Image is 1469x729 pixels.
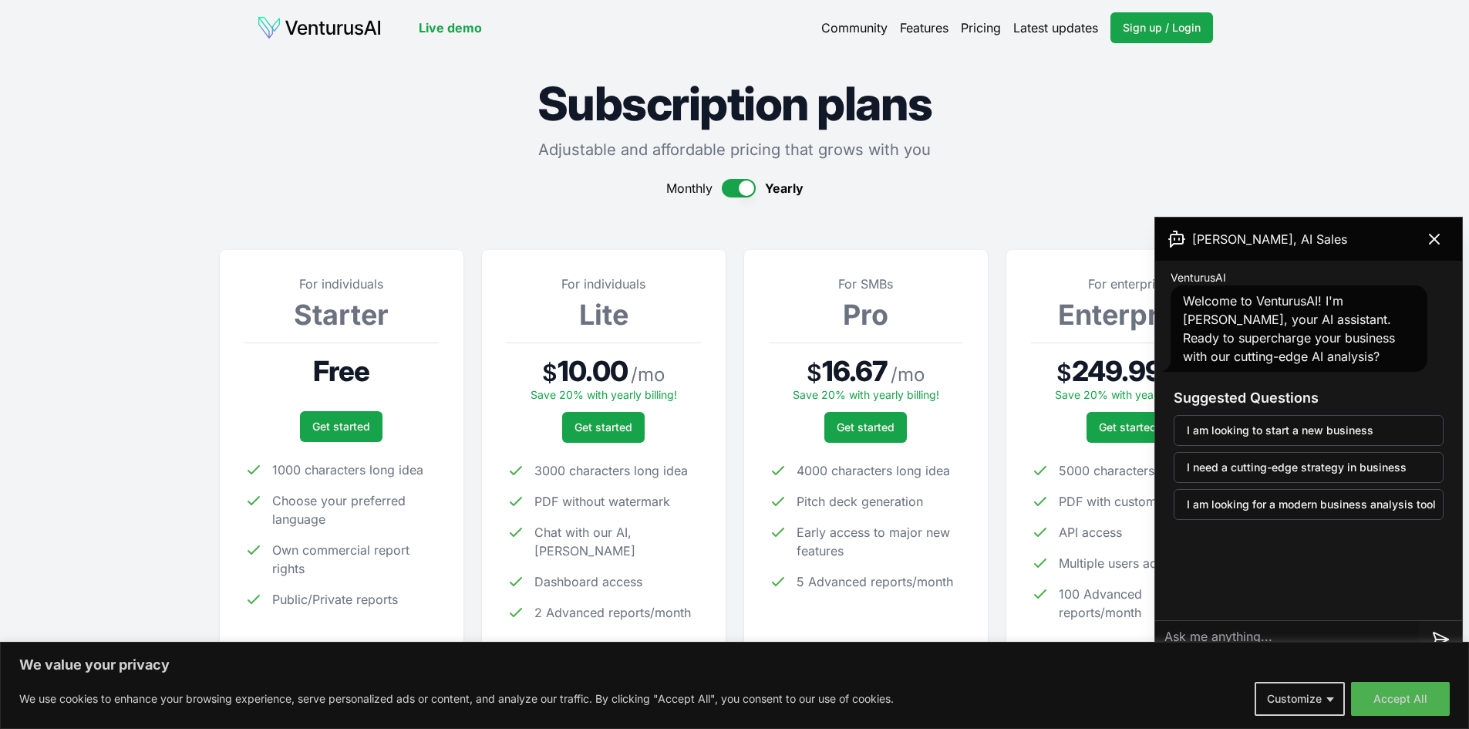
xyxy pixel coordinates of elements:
h3: Lite [507,299,701,330]
a: Get started [824,412,907,443]
p: For individuals [507,275,701,293]
img: logo [257,15,382,40]
span: Free [313,356,369,386]
span: PDF without watermark [534,492,670,511]
span: Chat with our AI, [PERSON_NAME] [534,523,701,560]
a: Get started [1087,412,1169,443]
span: Choose your preferred language [272,491,439,528]
span: Own commercial report rights [272,541,439,578]
span: $ [542,359,558,386]
h1: Subscription plans [220,80,1250,127]
span: Pitch deck generation [797,492,923,511]
span: Save 20% with yearly billing! [1055,388,1201,401]
a: Features [900,19,948,37]
a: Latest updates [1013,19,1098,37]
h3: Enterprise [1031,299,1225,330]
span: Multiple users access [1059,554,1183,572]
span: Save 20% with yearly billing! [531,388,677,401]
span: $ [807,359,822,386]
span: 1000 characters long idea [272,461,423,479]
span: Sign up / Login [1123,20,1201,35]
span: [PERSON_NAME], AI Sales [1192,230,1347,248]
span: Public/Private reports [272,590,398,609]
span: 2 Advanced reports/month [534,603,691,622]
p: Adjustable and affordable pricing that grows with you [220,139,1250,160]
h3: Suggested Questions [1174,387,1444,409]
span: PDF with custom watermark [1059,492,1222,511]
span: 5000 characters long idea [1059,461,1212,480]
span: 10.00 [558,356,628,386]
span: 4000 characters long idea [797,461,950,480]
h3: Starter [244,299,439,330]
span: API access [1059,523,1122,542]
button: Accept All [1351,682,1450,716]
span: 249.99 [1072,356,1162,386]
span: / mo [631,363,665,387]
button: I need a cutting-edge strategy in business [1174,452,1444,483]
a: Community [821,19,888,37]
button: I am looking to start a new business [1174,415,1444,446]
span: 16.67 [822,356,888,386]
span: Early access to major new features [797,523,963,560]
span: $ [1056,359,1072,386]
span: Save 20% with yearly billing! [793,388,939,401]
span: Yearly [765,179,804,197]
p: For SMBs [769,275,963,293]
span: / mo [891,363,925,387]
span: Monthly [666,179,713,197]
span: 3000 characters long idea [534,461,688,480]
span: VenturusAI [1171,270,1226,285]
a: Get started [300,411,382,442]
button: I am looking for a modern business analysis tool [1174,489,1444,520]
a: Live demo [419,19,482,37]
span: Dashboard access [534,572,642,591]
span: 5 Advanced reports/month [797,572,953,591]
a: Pricing [961,19,1001,37]
p: For enterprise [1031,275,1225,293]
a: Get started [562,412,645,443]
button: Customize [1255,682,1345,716]
p: We use cookies to enhance your browsing experience, serve personalized ads or content, and analyz... [19,690,894,708]
p: We value your privacy [19,656,1450,674]
p: For individuals [244,275,439,293]
a: Sign up / Login [1110,12,1213,43]
h3: Pro [769,299,963,330]
span: Welcome to VenturusAI! I'm [PERSON_NAME], your AI assistant. Ready to supercharge your business w... [1183,293,1395,364]
span: 100 Advanced reports/month [1059,585,1225,622]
